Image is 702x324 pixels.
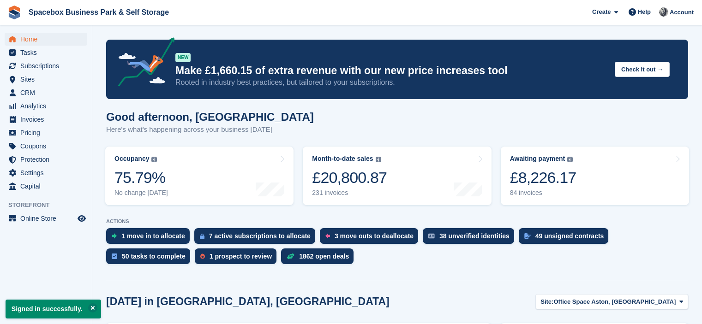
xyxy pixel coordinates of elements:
[106,218,688,224] p: ACTIONS
[5,212,87,225] a: menu
[5,180,87,193] a: menu
[175,77,607,88] p: Rooted in industry best practices, but tailored to your subscriptions.
[20,212,76,225] span: Online Store
[106,295,390,308] h2: [DATE] in [GEOGRAPHIC_DATA], [GEOGRAPHIC_DATA]
[5,59,87,72] a: menu
[122,253,186,260] div: 50 tasks to complete
[423,228,519,248] a: 38 unverified identities
[121,232,185,240] div: 1 move in to allocate
[325,233,330,239] img: move_outs_to_deallocate_icon-f764333ba52eb49d3ac5e1228854f67142a1ed5810a6f6cc68b1a99e826820c5.svg
[638,7,651,17] span: Help
[287,253,294,259] img: deal-1b604bf984904fb50ccaf53a9ad4b4a5d6e5aea283cecdc64d6e3604feb123c2.svg
[20,153,76,166] span: Protection
[25,5,173,20] a: Spacebox Business Park & Self Storage
[5,86,87,99] a: menu
[106,248,195,269] a: 50 tasks to complete
[303,147,491,205] a: Month-to-date sales £20,800.87 231 invoices
[5,33,87,46] a: menu
[114,189,168,197] div: No change [DATE]
[114,155,149,163] div: Occupancy
[105,147,294,205] a: Occupancy 75.79% No change [DATE]
[20,180,76,193] span: Capital
[592,7,611,17] span: Create
[20,126,76,139] span: Pricing
[335,232,414,240] div: 3 move outs to deallocate
[670,8,694,17] span: Account
[8,200,92,210] span: Storefront
[535,294,688,309] button: Site: Office Space Aston, [GEOGRAPHIC_DATA]
[376,157,381,162] img: icon-info-grey-7440780725fd019a000dd9b08b2336e03edf1995a4989e88bcd33f0948082b44.svg
[20,73,76,86] span: Sites
[6,300,101,318] p: Signed in successfully.
[299,253,349,260] div: 1862 open deals
[112,233,117,239] img: move_ins_to_allocate_icon-fdf77a2bb77ea45bf5b3d319d69a93e2d87916cf1d5bf7949dd705db3b84f3ca.svg
[114,168,168,187] div: 75.79%
[20,100,76,112] span: Analytics
[151,157,157,162] img: icon-info-grey-7440780725fd019a000dd9b08b2336e03edf1995a4989e88bcd33f0948082b44.svg
[210,253,272,260] div: 1 prospect to review
[320,228,423,248] a: 3 move outs to deallocate
[106,111,314,123] h1: Good afternoon, [GEOGRAPHIC_DATA]
[175,53,191,62] div: NEW
[501,147,689,205] a: Awaiting payment £8,226.17 84 invoices
[5,73,87,86] a: menu
[209,232,311,240] div: 7 active subscriptions to allocate
[106,124,314,135] p: Here's what's happening across your business [DATE]
[20,140,76,153] span: Coupons
[535,232,604,240] div: 49 unsigned contracts
[659,7,668,17] img: SUDIPTA VIRMANI
[112,253,117,259] img: task-75834270c22a3079a89374b754ae025e5fb1db73e45f91037f5363f120a921f8.svg
[510,168,576,187] div: £8,226.17
[200,253,205,259] img: prospect-51fa495bee0391a8d652442698ab0144808aea92771e9ea1ae160a38d050c398.svg
[110,37,175,90] img: price-adjustments-announcement-icon-8257ccfd72463d97f412b2fc003d46551f7dbcb40ab6d574587a9cd5c0d94...
[5,166,87,179] a: menu
[5,100,87,112] a: menu
[20,33,76,46] span: Home
[428,233,435,239] img: verify_identity-adf6edd0f0f0b5bbfe63781bf79b02c33cf7c696d77639b501bdc392416b5a36.svg
[281,248,358,269] a: 1862 open deals
[20,59,76,72] span: Subscriptions
[5,46,87,59] a: menu
[5,113,87,126] a: menu
[5,153,87,166] a: menu
[20,166,76,179] span: Settings
[312,155,373,163] div: Month-to-date sales
[194,228,320,248] a: 7 active subscriptions to allocate
[195,248,281,269] a: 1 prospect to review
[106,228,194,248] a: 1 move in to allocate
[5,140,87,153] a: menu
[175,64,607,77] p: Make £1,660.15 of extra revenue with our new price increases tool
[312,168,387,187] div: £20,800.87
[615,62,670,77] button: Check it out →
[540,297,553,306] span: Site:
[20,113,76,126] span: Invoices
[567,157,573,162] img: icon-info-grey-7440780725fd019a000dd9b08b2336e03edf1995a4989e88bcd33f0948082b44.svg
[200,233,204,239] img: active_subscription_to_allocate_icon-d502201f5373d7db506a760aba3b589e785aa758c864c3986d89f69b8ff3...
[7,6,21,19] img: stora-icon-8386f47178a22dfd0bd8f6a31ec36ba5ce8667c1dd55bd0f319d3a0aa187defe.svg
[20,86,76,99] span: CRM
[519,228,613,248] a: 49 unsigned contracts
[76,213,87,224] a: Preview store
[5,126,87,139] a: menu
[20,46,76,59] span: Tasks
[439,232,510,240] div: 38 unverified identities
[312,189,387,197] div: 231 invoices
[524,233,531,239] img: contract_signature_icon-13c848040528278c33f63329250d36e43548de30e8caae1d1a13099fd9432cc5.svg
[510,155,565,163] div: Awaiting payment
[510,189,576,197] div: 84 invoices
[553,297,676,306] span: Office Space Aston, [GEOGRAPHIC_DATA]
